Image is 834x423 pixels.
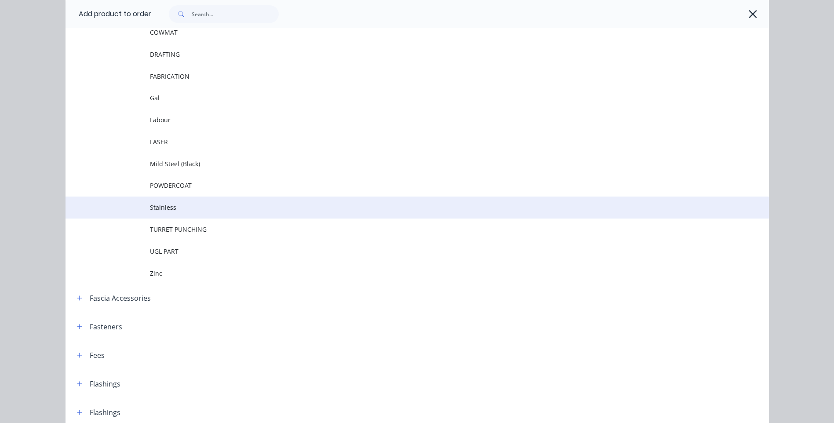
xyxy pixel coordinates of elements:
div: Flashings [90,379,120,389]
div: Fees [90,350,105,361]
span: POWDERCOAT [150,181,645,190]
span: Gal [150,93,645,102]
span: COWMAT [150,28,645,37]
span: TURRET PUNCHING [150,225,645,234]
span: FABRICATION [150,72,645,81]
span: UGL PART [150,247,645,256]
div: Flashings [90,407,120,418]
input: Search... [192,5,279,23]
span: Labour [150,115,645,124]
div: Fasteners [90,321,122,332]
span: DRAFTING [150,50,645,59]
div: Fascia Accessories [90,293,151,303]
span: Zinc [150,269,645,278]
span: Stainless [150,203,645,212]
span: Mild Steel (Black) [150,159,645,168]
span: LASER [150,137,645,146]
